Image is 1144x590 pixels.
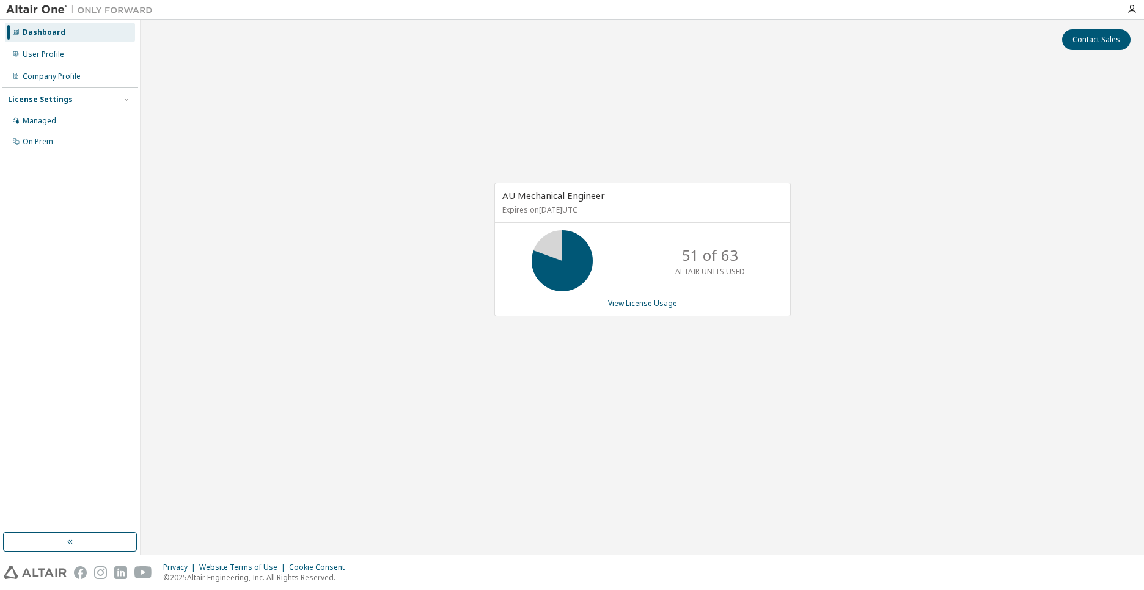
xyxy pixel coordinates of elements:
div: User Profile [23,49,64,59]
div: License Settings [8,95,73,104]
img: facebook.svg [74,566,87,579]
div: Website Terms of Use [199,563,289,572]
p: 51 of 63 [682,245,738,266]
img: youtube.svg [134,566,152,579]
img: instagram.svg [94,566,107,579]
div: Managed [23,116,56,126]
div: Privacy [163,563,199,572]
button: Contact Sales [1062,29,1131,50]
img: Altair One [6,4,159,16]
img: linkedin.svg [114,566,127,579]
a: View License Usage [608,298,677,308]
img: altair_logo.svg [4,566,67,579]
div: Company Profile [23,71,81,81]
p: Expires on [DATE] UTC [502,205,780,215]
div: Dashboard [23,27,65,37]
div: On Prem [23,137,53,147]
span: AU Mechanical Engineer [502,189,605,202]
div: Cookie Consent [289,563,352,572]
p: ALTAIR UNITS USED [675,266,745,277]
p: © 2025 Altair Engineering, Inc. All Rights Reserved. [163,572,352,583]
